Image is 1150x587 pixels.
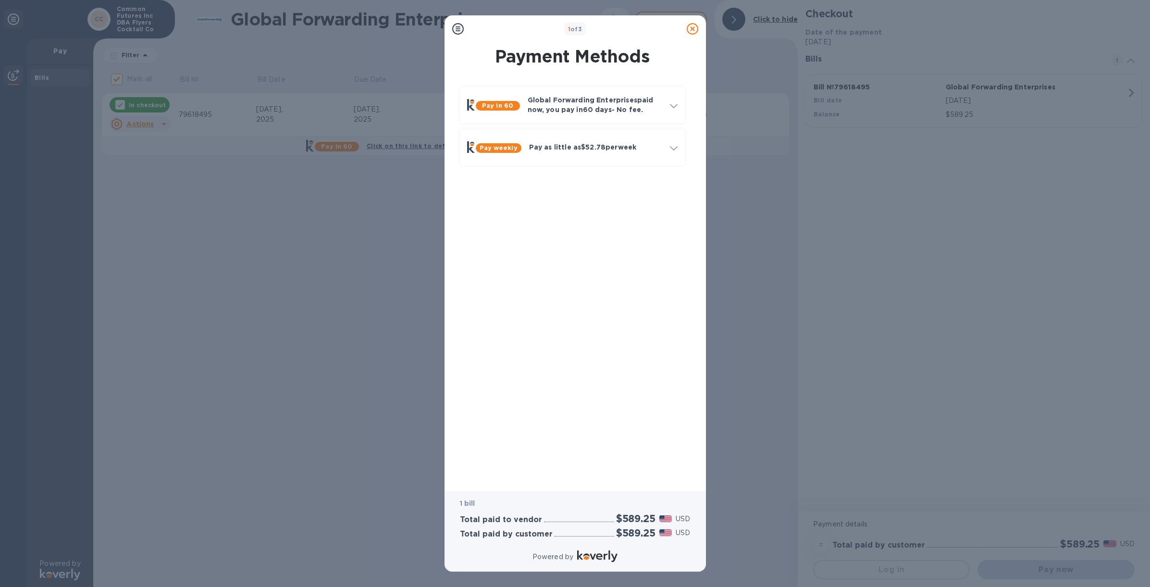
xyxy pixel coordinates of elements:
[568,25,570,33] span: 1
[460,500,475,507] b: 1 bill
[659,529,672,536] img: USD
[532,552,573,562] p: Powered by
[482,102,513,109] b: Pay in 60
[568,25,582,33] b: of 3
[577,550,618,562] img: Logo
[676,514,690,524] p: USD
[616,512,655,525] h2: $589.25
[659,515,672,522] img: USD
[528,95,662,114] p: Global Forwarding Enterprises paid now, you pay in 60 days - No fee.
[529,142,662,152] p: Pay as little as $52.78 per week
[460,515,542,525] h3: Total paid to vendor
[460,530,553,539] h3: Total paid by customer
[457,46,688,66] h1: Payment Methods
[480,144,518,151] b: Pay weekly
[616,527,655,539] h2: $589.25
[676,528,690,538] p: USD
